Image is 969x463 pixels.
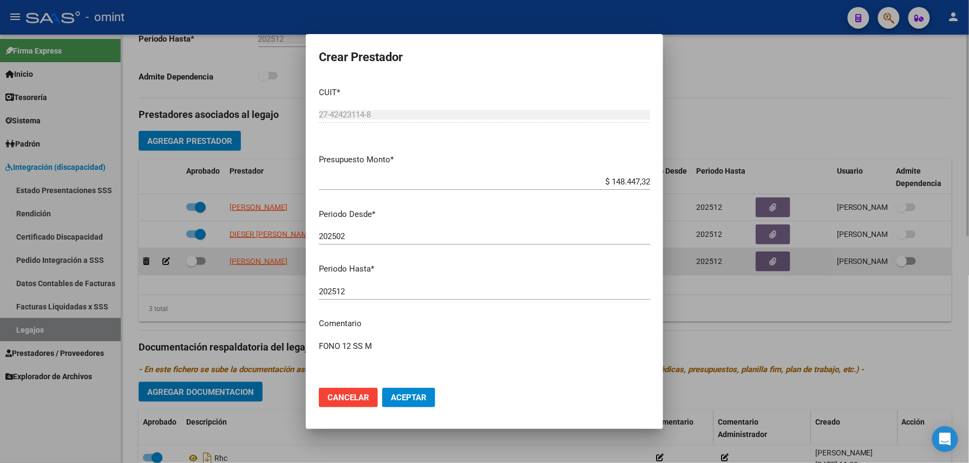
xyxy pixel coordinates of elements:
[319,388,378,407] button: Cancelar
[382,388,435,407] button: Aceptar
[319,318,650,330] p: Comentario
[319,47,650,68] h2: Crear Prestador
[319,208,650,221] p: Periodo Desde
[328,393,369,402] span: Cancelar
[391,393,427,402] span: Aceptar
[319,154,650,166] p: Presupuesto Monto
[932,426,958,452] div: Open Intercom Messenger
[319,87,650,99] p: CUIT
[319,263,650,275] p: Periodo Hasta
